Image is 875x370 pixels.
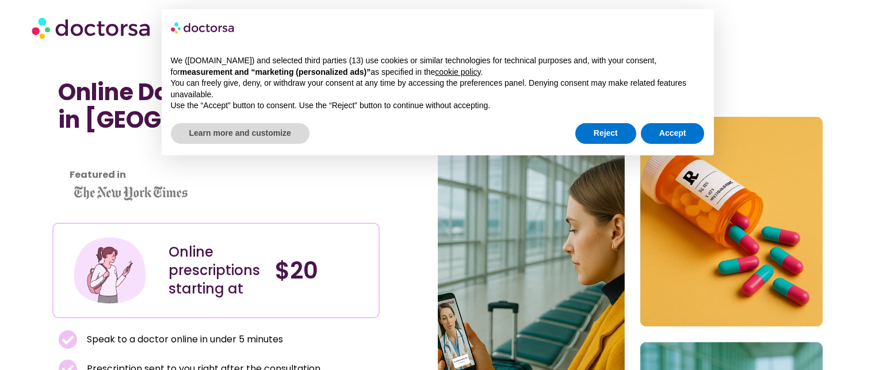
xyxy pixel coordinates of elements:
strong: Featured in [70,168,126,181]
iframe: Customer reviews powered by Trustpilot [58,145,231,159]
img: Illustration depicting a young woman in a casual outfit, engaged with her smartphone. She has a p... [72,232,148,308]
a: cookie policy [435,67,480,77]
h4: $20 [275,257,370,284]
p: Use the “Accept” button to consent. Use the “Reject” button to continue without accepting. [171,100,705,112]
p: You can freely give, deny, or withdraw your consent at any time by accessing the preferences pane... [171,78,705,100]
strong: measurement and “marketing (personalized ads)” [180,67,370,77]
button: Accept [641,123,705,144]
h1: Online Doctor Prescription in [GEOGRAPHIC_DATA] [58,78,374,133]
div: Online prescriptions starting at [169,243,263,298]
img: logo [171,18,235,37]
p: We ([DOMAIN_NAME]) and selected third parties (13) use cookies or similar technologies for techni... [171,55,705,78]
button: Learn more and customize [171,123,310,144]
iframe: Customer reviews powered by Trustpilot [58,159,374,173]
span: Speak to a doctor online in under 5 minutes [84,331,283,348]
button: Reject [575,123,636,144]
